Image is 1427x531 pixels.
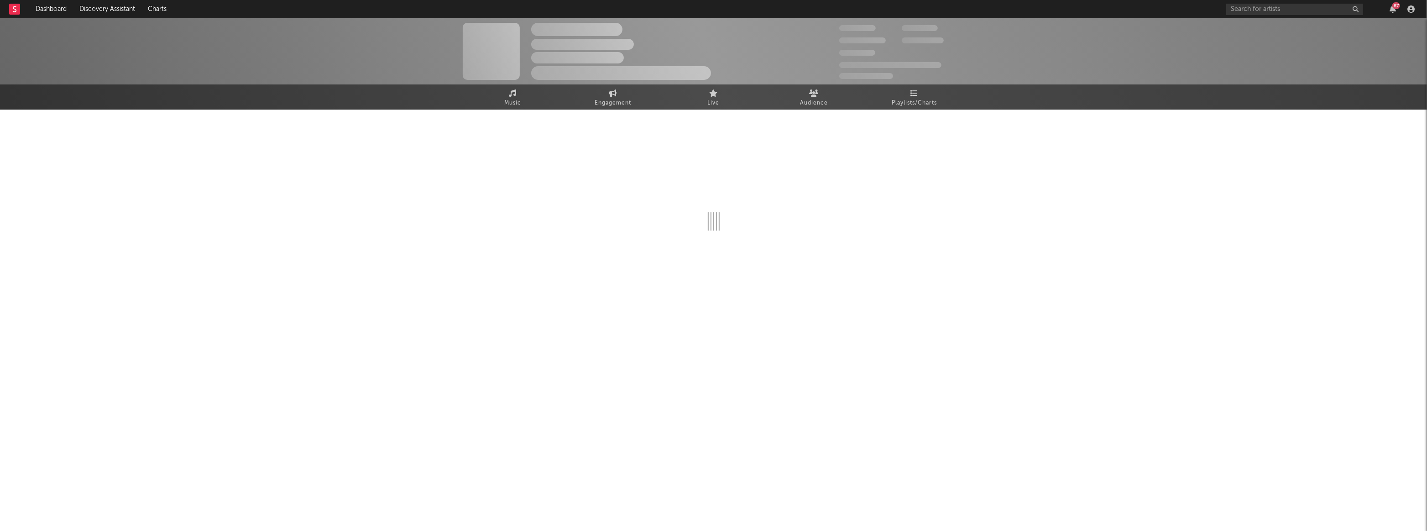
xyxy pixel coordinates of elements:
[864,84,965,110] a: Playlists/Charts
[504,98,521,109] span: Music
[839,37,886,43] span: 50.000.000
[1392,2,1400,9] div: 87
[902,25,938,31] span: 100.000
[708,98,720,109] span: Live
[839,25,876,31] span: 300.000
[839,73,893,79] span: Jump Score: 85.0
[764,84,864,110] a: Audience
[892,98,937,109] span: Playlists/Charts
[595,98,632,109] span: Engagement
[800,98,828,109] span: Audience
[902,37,944,43] span: 1.000.000
[839,62,941,68] span: 50.000.000 Monthly Listeners
[664,84,764,110] a: Live
[1226,4,1363,15] input: Search for artists
[1390,5,1396,13] button: 87
[839,50,875,56] span: 100.000
[463,84,563,110] a: Music
[563,84,664,110] a: Engagement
